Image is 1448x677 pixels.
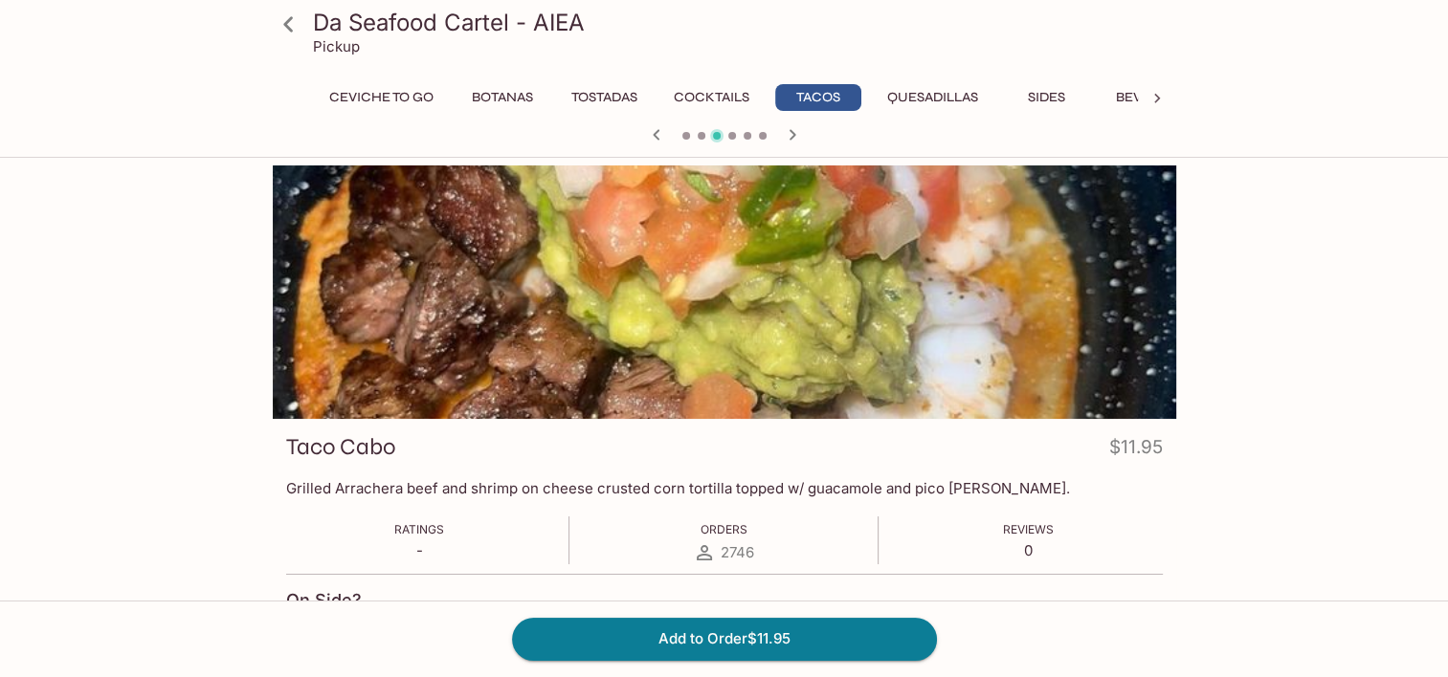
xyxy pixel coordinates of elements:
div: Taco Cabo [273,165,1176,419]
button: Ceviche To Go [319,84,444,111]
h4: On Side? [286,590,362,611]
p: 0 [1003,541,1054,559]
h3: Da Seafood Cartel - AIEA [313,8,1169,37]
p: Grilled Arrachera beef and shrimp on cheese crusted corn tortilla topped w/ guacamole and pico [P... [286,479,1163,497]
span: Orders [700,522,746,536]
button: Beverages [1105,84,1206,111]
span: Ratings [394,522,444,536]
p: Pickup [313,37,360,55]
button: Tacos [775,84,861,111]
button: Tostadas [561,84,648,111]
p: - [394,541,444,559]
h3: Taco Cabo [286,432,395,462]
span: Reviews [1003,522,1054,536]
button: Cocktails [663,84,760,111]
span: 2746 [720,543,753,561]
button: Sides [1004,84,1090,111]
button: Quesadillas [877,84,989,111]
button: Botanas [459,84,546,111]
h4: $11.95 [1109,432,1163,470]
button: Add to Order$11.95 [512,618,937,660]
